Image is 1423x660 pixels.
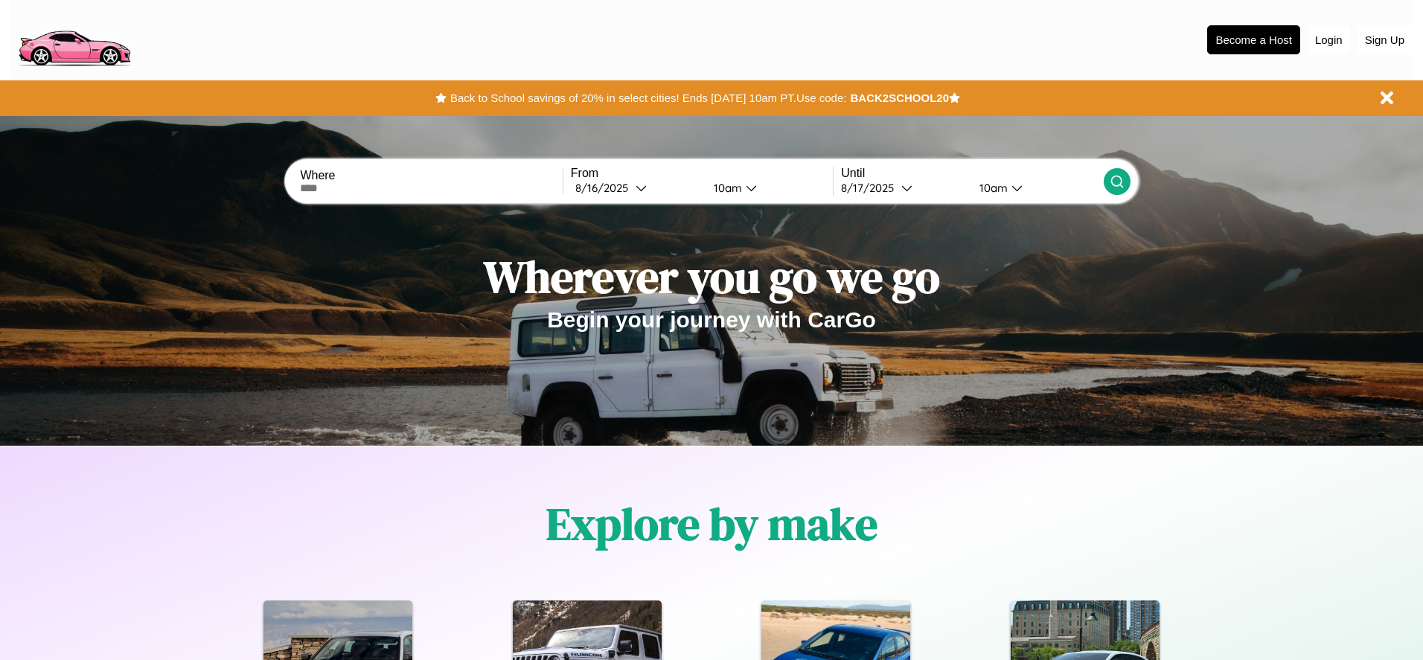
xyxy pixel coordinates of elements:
img: logo [11,7,137,70]
div: 10am [972,181,1011,195]
b: BACK2SCHOOL20 [850,92,949,104]
label: Until [841,167,1103,180]
button: 10am [702,180,833,196]
div: 8 / 17 / 2025 [841,181,901,195]
button: Sign Up [1358,26,1412,54]
button: Login [1308,26,1350,54]
label: Where [300,169,562,182]
div: 8 / 16 / 2025 [575,181,636,195]
button: Become a Host [1207,25,1300,54]
button: 10am [968,180,1103,196]
h1: Explore by make [546,493,877,554]
button: 8/16/2025 [571,180,702,196]
label: From [571,167,833,180]
div: 10am [706,181,746,195]
button: Back to School savings of 20% in select cities! Ends [DATE] 10am PT.Use code: [447,88,850,109]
